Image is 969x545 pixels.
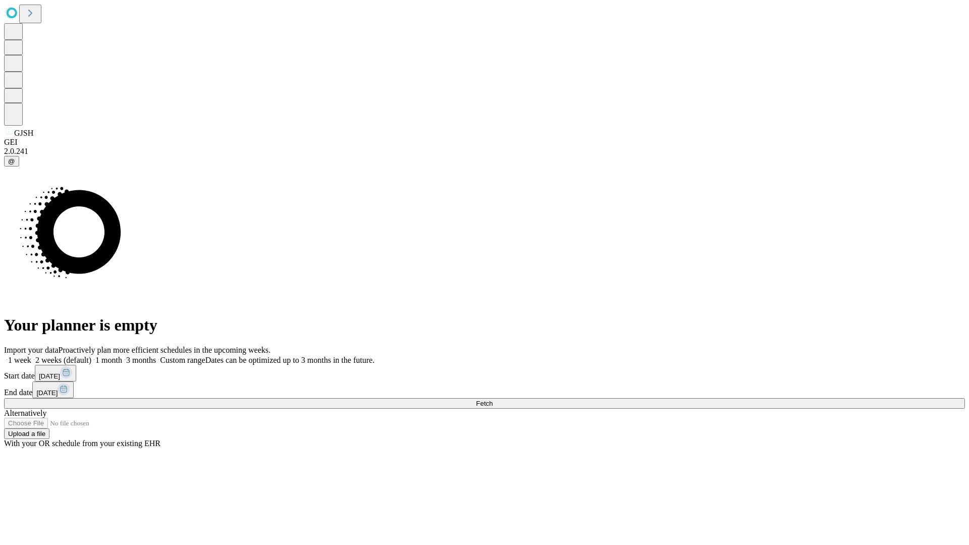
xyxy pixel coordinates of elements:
span: Fetch [476,400,493,407]
span: 2 weeks (default) [35,356,91,364]
div: End date [4,381,965,398]
span: [DATE] [36,389,58,397]
button: Upload a file [4,428,49,439]
span: Proactively plan more efficient schedules in the upcoming weeks. [59,346,271,354]
span: [DATE] [39,372,60,380]
span: GJSH [14,129,33,137]
span: Custom range [160,356,205,364]
span: 1 week [8,356,31,364]
span: 3 months [126,356,156,364]
span: With your OR schedule from your existing EHR [4,439,160,448]
div: GEI [4,138,965,147]
div: 2.0.241 [4,147,965,156]
span: Dates can be optimized up to 3 months in the future. [205,356,374,364]
button: @ [4,156,19,167]
button: [DATE] [35,365,76,381]
span: @ [8,157,15,165]
button: [DATE] [32,381,74,398]
h1: Your planner is empty [4,316,965,335]
div: Start date [4,365,965,381]
button: Fetch [4,398,965,409]
span: Alternatively [4,409,46,417]
span: 1 month [95,356,122,364]
span: Import your data [4,346,59,354]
